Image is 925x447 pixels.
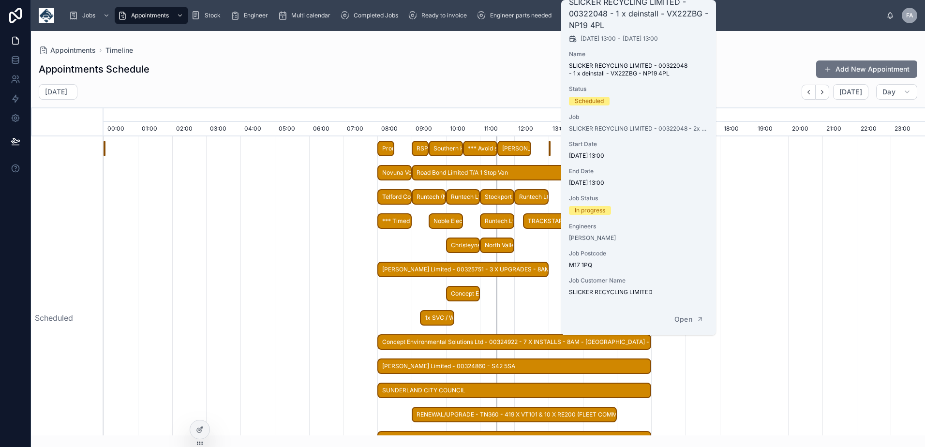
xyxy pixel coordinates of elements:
[569,167,708,175] span: End Date
[581,35,616,43] span: [DATE] 13:00
[788,122,822,136] div: 20:00
[405,7,474,24] a: Ready to invoice
[378,358,650,374] span: [PERSON_NAME] Limited - 00324860 - S42 5SA
[377,165,412,181] div: Novuna Vehicle Solutions Ltd - 00326022 - 8am Timed - reinstall - Ls26 8HE
[377,334,651,350] div: Concept Environmental Solutions Ltd - 00324922 - 7 X INSTALLS - 8AM - KINGSWOOD - GL12 8HQ
[891,122,925,136] div: 23:00
[377,262,549,278] div: Alexander Dennis Limited - 00325751 - 3 X UPGRADES - 8AM TIMED - FK1 4JB
[421,12,467,19] span: Ready to invoice
[463,141,497,157] div: *** Avoid school run *** Scoffs Group Ltd T/A Costa Coffee - 00325756 - Reinstall DF25YRZ - PL25 5AY
[569,125,708,133] a: SLICKER RECYCLING LIMITED - 00322048 - 2x deinstall - [GEOGRAPHIC_DATA], M17 1PQ (45859.33727528935)
[447,189,479,205] span: Runtech Ltd - 00324594 - SA13 1RF - 2 x repairs
[480,189,514,205] div: Stockport Truck Centre Ltd - 00324636 - 1 HOURS NOTICE - 1 X INSTALL - ST HELENS - WA11 9WD
[497,141,532,157] div: HILLHOUSE QUARRY GROUP LIMITED - 00325926 - 1X Repair - KA10 7HY - SAP DOC: 770781 15503986663895A
[205,12,221,19] span: Stock
[378,189,411,205] span: Telford Copper & Stainless Cylinders Ltd - 00325311 - TIMED 8AM - 1 X REPAIR - [GEOGRAPHIC_DATA] ...
[377,358,651,374] div: Joseph Ash Limited - 00324860 - S42 5SA
[206,122,240,136] div: 03:00
[816,60,917,78] button: Add New Appointment
[857,122,891,136] div: 22:00
[480,213,514,229] div: Runtech Ltd - 00325530 - 1X Repair - CN25WHM - Port Talbot SA13 1RF
[377,431,651,447] div: ongo homes 1x de 8xre - timed 8am - DN16 1BD
[549,141,551,157] div: SLICKER RECYCLING LIMITED - 00322048 - 1 x deinstall - VX22ZBG - NP19 4PL
[569,250,708,257] span: Job Postcode
[39,8,54,23] img: App logo
[668,312,710,328] button: Open
[569,113,708,121] span: Job
[674,315,692,324] span: Open
[569,62,708,77] span: SLICKER RECYCLING LIMITED - 00322048 - 1 x deinstall - VX22ZBG - NP19 4PL
[569,194,708,202] span: Job Status
[421,310,453,326] span: 1x SVC / WK22YKC / PL31 2LB
[39,45,96,55] a: Appointments
[131,12,169,19] span: Appointments
[623,35,658,43] span: [DATE] 13:00
[62,5,886,26] div: scrollable content
[377,189,412,205] div: Telford Copper & Stainless Cylinders Ltd - 00325311 - TIMED 8AM - 1 X REPAIR - BOLTON - BL6 7QN
[378,383,650,399] span: SUNDERLAND CITY COUNCIL
[446,122,480,136] div: 10:00
[343,122,377,136] div: 07:00
[420,310,454,326] div: 1x SVC / WK22YKC / PL31 2LB
[430,141,462,157] span: Southern Hospitality UK Limited - 00325079 - AM (CLOSES AT 12;30) - 1 X RE - [GEOGRAPHIC_DATA] - ...
[429,213,463,229] div: Noble Electrical Services Limited - 00325997 - AM 1 HOYR CALL OFF - 1 X SERVICE CALL - BL5 2TF
[412,122,446,136] div: 09:00
[569,152,708,160] span: [DATE] 13:00
[480,238,514,253] div: North Valley Metal Co.(Colne) Limited - 00325746 - 1 X REINSTALL - 1 HOUR CALL OFF - BB9 9PU
[378,262,548,278] span: [PERSON_NAME] Limited - 00325751 - 3 X UPGRADES - 8AM TIMED - FK1 4JB
[377,141,394,157] div: Pronin Ltd - 00326029 - 8AM - 1 X DEINSTALL - LIVERPOOL - L12 7AD
[378,141,393,157] span: Pronin Ltd - 00326029 - 8AM - 1 X DEINSTALL - [GEOGRAPHIC_DATA] - L12 [DATE]
[720,122,754,136] div: 18:00
[569,85,708,93] span: Status
[447,238,479,253] span: Christeyns UK Ltd - 00325655 - MID AM REQUESTED (CALL CUSTOMER) - 1 X INSTALL - BRADFORD - BD4 7EA
[377,383,651,399] div: SUNDERLAND CITY COUNCIL
[514,189,549,205] div: Runtech Ltd - 00325687 - 1x reinstall - CN25WHM - West Glamorgan SA13 1RF
[240,122,275,136] div: 04:00
[575,206,605,215] div: In progress
[115,7,188,24] a: Appointments
[481,238,513,253] span: North Valley Metal Co.(Colne) Limited - 00325746 - 1 X REINSTALL - 1 HOUR CALL OFF - BB9 9PU
[839,88,862,96] span: [DATE]
[66,7,115,24] a: Jobs
[430,213,462,229] span: Noble Electrical Services Limited - [PHONE_NUMBER] - AM 1 HOYR CALL OFF - 1 X SERVICE CALL - BL5 2TF
[569,288,708,296] span: SLICKER RECYCLING LIMITED
[429,141,463,157] div: Southern Hospitality UK Limited - 00325079 - AM (CLOSES AT 12;30) - 1 X RE - MANCHESTER - M17 1FP
[105,45,133,55] a: Timeline
[188,7,227,24] a: Stock
[515,189,548,205] span: Runtech Ltd - 00325687 - 1x reinstall - CN25WHM - [GEOGRAPHIC_DATA] SA13 1RF
[275,7,337,24] a: Multi calendar
[481,189,513,205] span: Stockport Truck Centre Ltd - 00324636 - 1 HOURS NOTICE - 1 X INSTALL - [GEOGRAPHIC_DATA] - WA11 9WD
[569,261,708,269] span: M17 1PQ
[754,122,788,136] div: 19:00
[446,189,480,205] div: Runtech Ltd - 00324594 - SA13 1RF - 2 x repairs
[227,7,275,24] a: Engineer
[377,122,412,136] div: 08:00
[882,88,895,96] span: Day
[378,334,650,350] span: Concept Environmental Solutions Ltd - 00324922 - 7 X INSTALLS - 8AM - [GEOGRAPHIC_DATA] - GL12 8HQ
[906,12,913,19] span: FA
[138,122,172,136] div: 01:00
[876,84,917,100] button: Day
[575,97,604,105] div: Scheduled
[172,122,207,136] div: 02:00
[618,35,621,43] span: -
[523,213,574,229] div: TRACKSTAR UK - 00326035 - 1 X S7 INSTALL - 1 HOURS NOTICE - ST HELENS - WA11 0JB
[569,50,708,58] span: Name
[309,122,343,136] div: 06:00
[413,165,685,181] span: Road Bond Limited T/A 1 Stop Van
[412,165,686,181] div: Road Bond Limited T/A 1 Stop Van
[569,277,708,284] span: Job Customer Name
[378,165,411,181] span: Novuna Vehicle Solutions Ltd - 00326022 - 8am Timed - reinstall - Ls26 8HE
[569,223,708,230] span: Engineers
[413,407,616,423] span: RENEWAL/UPGRADE - TN360 - 419 X VT101 & 10 X RE200 (FLEET COMMS) all have GPIO
[481,213,513,229] span: Runtech Ltd - 00325530 - 1X Repair - CN25WHM - [GEOGRAPHIC_DATA] SA13 1RF
[82,12,95,19] span: Jobs
[413,189,445,205] span: Runtech (North) Limited - 00325308 - SA13 1RF
[474,7,558,24] a: Engineer parts needed
[50,45,96,55] span: Appointments
[413,141,428,157] span: RSPCA - 00325851 - 9AM - 1 X DE - TADCASTER - LS27 9PY
[39,62,149,76] h1: Appointments Schedule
